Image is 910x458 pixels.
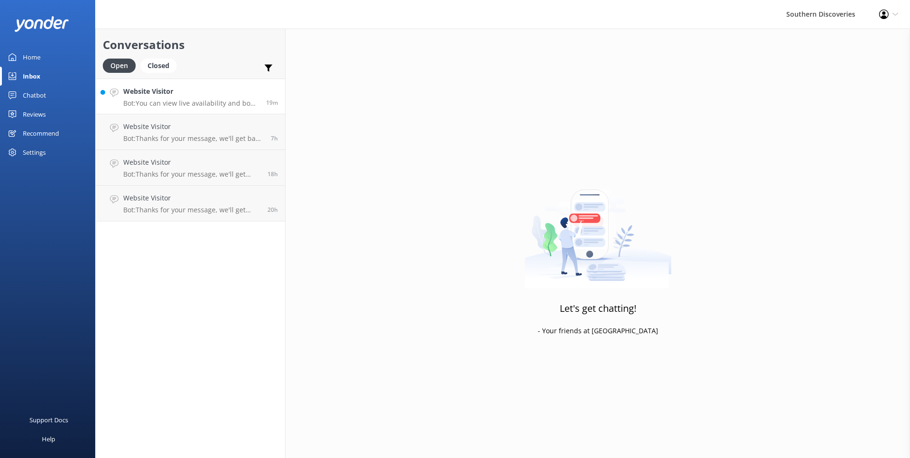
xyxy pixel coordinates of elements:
div: Open [103,59,136,73]
p: Bot: Thanks for your message, we'll get back to you as soon as we can. You're also welcome to kee... [123,206,260,214]
h4: Website Visitor [123,121,264,132]
img: artwork of a man stealing a conversation from at giant smartphone [524,169,672,289]
div: Chatbot [23,86,46,105]
div: Reviews [23,105,46,124]
a: Website VisitorBot:Thanks for your message, we'll get back to you as soon as we can. You're also ... [96,150,285,186]
p: Bot: Thanks for your message, we'll get back to you as soon as we can. You're also welcome to kee... [123,134,264,143]
div: Home [23,48,40,67]
div: Help [42,429,55,448]
div: Settings [23,143,46,162]
p: - Your friends at [GEOGRAPHIC_DATA] [538,326,658,336]
a: Website VisitorBot:Thanks for your message, we'll get back to you as soon as we can. You're also ... [96,186,285,221]
div: Closed [140,59,177,73]
a: Open [103,60,140,70]
a: Website VisitorBot:Thanks for your message, we'll get back to you as soon as we can. You're also ... [96,114,285,150]
span: Sep 27 2025 07:27pm (UTC +13:00) Pacific/Auckland [267,206,278,214]
p: Bot: You can view live availability and book the Milford Sound Nature Cruises online at [URL][DOM... [123,99,259,108]
h4: Website Visitor [123,193,260,203]
h2: Conversations [103,36,278,54]
h3: Let's get chatting! [560,301,636,316]
a: Closed [140,60,181,70]
span: Sep 28 2025 04:25pm (UTC +13:00) Pacific/Auckland [266,99,278,107]
div: Inbox [23,67,40,86]
a: Website VisitorBot:You can view live availability and book the Milford Sound Nature Cruises onlin... [96,79,285,114]
div: Recommend [23,124,59,143]
h4: Website Visitor [123,157,260,168]
div: Support Docs [30,410,68,429]
img: yonder-white-logo.png [14,16,69,32]
h4: Website Visitor [123,86,259,97]
span: Sep 28 2025 09:11am (UTC +13:00) Pacific/Auckland [271,134,278,142]
span: Sep 27 2025 08:54pm (UTC +13:00) Pacific/Auckland [267,170,278,178]
p: Bot: Thanks for your message, we'll get back to you as soon as we can. You're also welcome to kee... [123,170,260,179]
